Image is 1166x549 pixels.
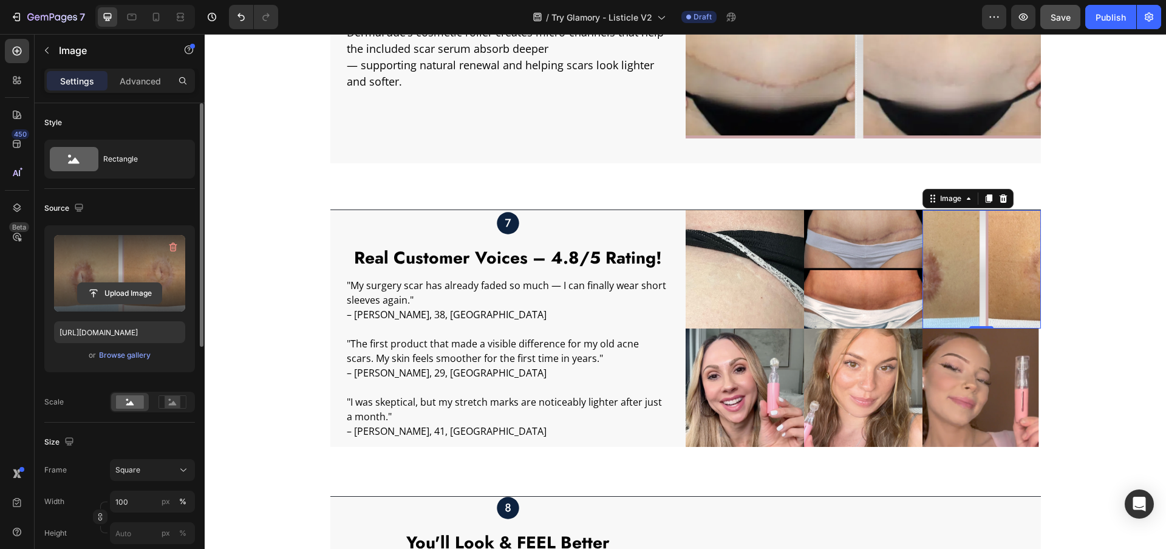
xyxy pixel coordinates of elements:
input: https://example.com/image.jpg [54,321,185,343]
label: Width [44,496,64,507]
button: Browse gallery [98,349,151,361]
div: Image [733,159,759,170]
input: px% [110,522,195,544]
div: % [179,528,186,539]
img: gempages_512942214725239919-35e0d222-e034-4e0e-9978-b7f18d5c0d33.png [718,176,836,295]
span: or [89,348,96,363]
p: – [PERSON_NAME], 41, [GEOGRAPHIC_DATA] [142,390,462,404]
p: You'll Look & FEEL Better [142,499,465,519]
div: % [179,496,186,507]
img: 1744251893-numbers_8.svg [292,463,315,485]
button: Square [110,459,195,481]
p: Advanced [120,75,161,87]
span: Try Glamory - Listicle V2 [551,11,652,24]
div: Scale [44,397,64,407]
label: Frame [44,465,67,476]
img: gempages_512942214725239919-1a22f5c0-5105-451f-bff5-bfa13f2727d0.png [599,176,718,295]
div: Browse gallery [99,350,151,361]
p: "The first product that made a visible difference for my old acne scars. My skin feels smoother f... [142,288,462,332]
button: Publish [1085,5,1136,29]
button: px [176,494,190,509]
button: Save [1040,5,1080,29]
div: px [162,496,170,507]
p: 7 [80,10,85,24]
input: px% [110,491,195,513]
div: px [162,528,170,539]
span: Square [115,465,140,476]
img: gempages_512942214725239919-90182f85-e231-47a0-ae7e-a5dc7ac108f2.jpg [481,176,599,295]
button: 7 [5,5,90,29]
img: gempages_512942214725239919-32d6dacf-4ee1-4ca5-b563-9cdfed627379.png [718,295,836,413]
div: Beta [9,222,29,232]
div: Open Intercom Messenger [1125,489,1154,519]
button: % [159,494,173,509]
div: Style [44,117,62,128]
div: 450 [12,129,29,139]
div: Source [44,200,86,217]
p: "My surgery scar has already faded so much — I can finally wear short sleeves again." [142,244,462,273]
div: Publish [1096,11,1126,24]
p: "I was skeptical, but my stretch marks are noticeably lighter after just a month." [142,346,462,390]
button: Upload Image [77,282,162,304]
label: Height [44,528,67,539]
span: / [546,11,549,24]
div: Rectangle [103,145,177,173]
div: Undo/Redo [229,5,278,29]
p: – [PERSON_NAME], 29, [GEOGRAPHIC_DATA] [142,332,462,346]
p: Real Customer Voices – 4.8/5 Rating! [142,214,465,234]
img: gempages_512942214725239919-2ae167c1-69fc-424b-948f-88268da5a720.png [481,295,599,413]
span: Draft [694,12,712,22]
button: % [159,526,173,540]
p: – [PERSON_NAME], 38, [GEOGRAPHIC_DATA] [142,273,462,288]
img: 1744251896-numbers_7.svg [292,178,315,200]
p: Settings [60,75,94,87]
img: gempages_512942214725239919-58b42de2-d956-4ba6-b4db-341a42df89b7.png [599,295,718,413]
div: Size [44,434,77,451]
p: Image [59,43,162,58]
button: px [176,526,190,540]
iframe: To enrich screen reader interactions, please activate Accessibility in Grammarly extension settings [205,34,1166,549]
span: Save [1051,12,1071,22]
